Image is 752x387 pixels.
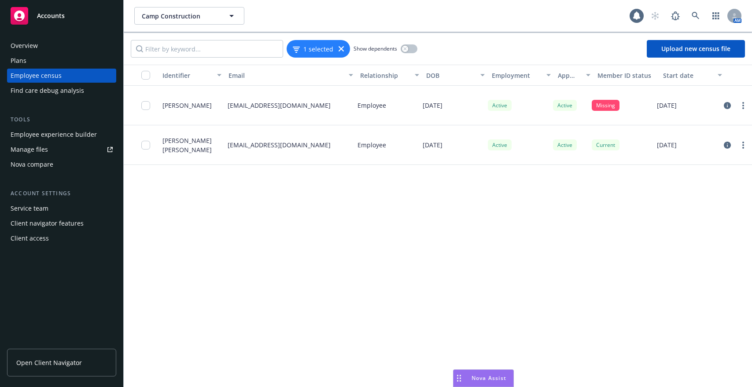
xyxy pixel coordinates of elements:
[159,65,225,86] button: Identifier
[646,7,664,25] a: Start snowing
[592,100,619,111] div: Missing
[7,157,116,172] a: Nova compare
[357,65,423,86] button: Relationship
[162,101,212,110] span: [PERSON_NAME]
[225,65,357,86] button: Email
[722,100,733,111] a: circleInformation
[722,140,733,150] a: circleInformation
[7,231,116,245] a: Client access
[11,54,26,68] div: Plans
[141,141,150,150] input: Toggle Row Selected
[11,231,49,245] div: Client access
[358,140,386,150] p: Employee
[488,139,512,150] div: Active
[303,44,333,54] span: 1 selected
[16,358,82,367] span: Open Client Navigator
[657,101,677,110] p: [DATE]
[488,100,512,111] div: Active
[657,140,677,150] p: [DATE]
[11,142,48,157] div: Manage files
[660,65,726,86] button: Start date
[11,201,48,215] div: Service team
[354,45,397,52] span: Show dependents
[7,128,116,142] a: Employee experience builder
[11,84,84,98] div: Find care debug analysis
[423,140,442,150] p: [DATE]
[7,54,116,68] a: Plans
[492,71,541,80] div: Employment
[738,140,748,150] a: more
[707,7,725,25] a: Switch app
[11,157,53,172] div: Nova compare
[11,69,62,83] div: Employee census
[37,12,65,19] span: Accounts
[7,142,116,157] a: Manage files
[423,65,489,86] button: DOB
[7,115,116,124] div: Tools
[472,374,506,382] span: Nova Assist
[142,11,218,21] span: Camp Construction
[7,39,116,53] a: Overview
[162,71,212,80] div: Identifier
[554,65,594,86] button: App status
[488,65,554,86] button: Employment
[7,69,116,83] a: Employee census
[738,100,748,111] a: more
[141,101,150,110] input: Toggle Row Selected
[7,201,116,215] a: Service team
[592,139,619,150] div: Current
[687,7,704,25] a: Search
[663,71,712,80] div: Start date
[229,71,343,80] div: Email
[7,216,116,230] a: Client navigator features
[667,7,684,25] a: Report a Bug
[162,136,221,154] span: [PERSON_NAME] [PERSON_NAME]
[594,65,660,86] button: Member ID status
[228,140,331,150] p: [EMAIL_ADDRESS][DOMAIN_NAME]
[134,7,244,25] button: Camp Construction
[423,101,442,110] p: [DATE]
[11,128,97,142] div: Employee experience builder
[228,101,331,110] p: [EMAIL_ADDRESS][DOMAIN_NAME]
[358,101,386,110] p: Employee
[597,71,656,80] div: Member ID status
[360,71,409,80] div: Relationship
[647,40,745,58] a: Upload new census file
[131,40,283,58] input: Filter by keyword...
[453,370,464,387] div: Drag to move
[558,71,581,80] div: App status
[141,71,150,80] input: Select all
[11,216,84,230] div: Client navigator features
[7,4,116,28] a: Accounts
[11,39,38,53] div: Overview
[553,139,577,150] div: Active
[453,369,514,387] button: Nova Assist
[426,71,476,80] div: DOB
[7,189,116,198] div: Account settings
[7,84,116,98] a: Find care debug analysis
[553,100,577,111] div: Active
